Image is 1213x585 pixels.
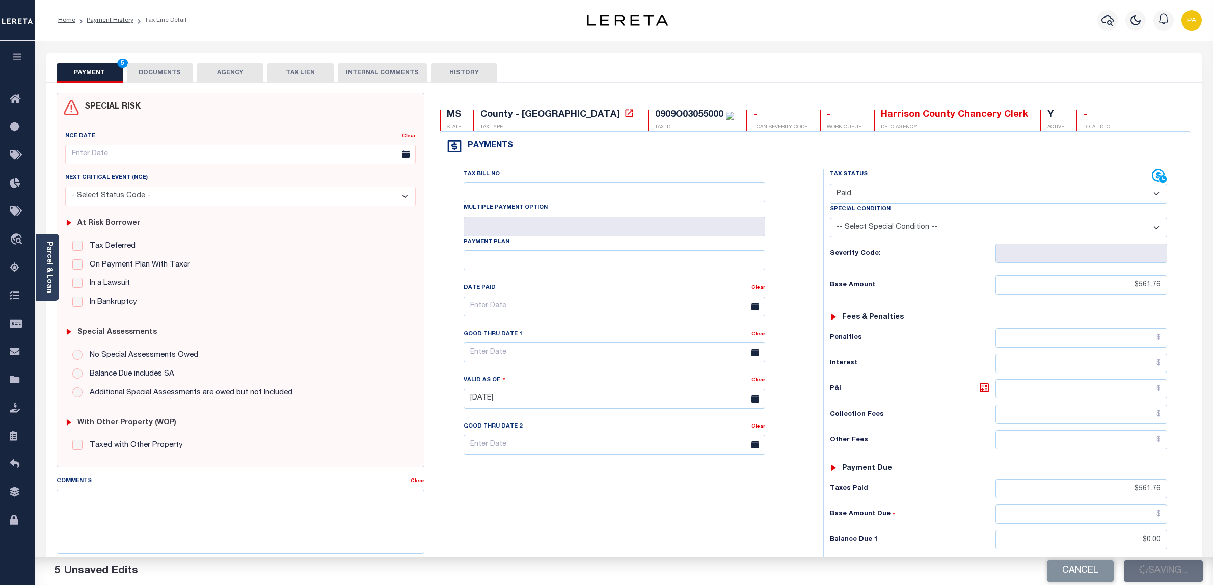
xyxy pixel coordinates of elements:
h6: Collection Fees [830,411,995,419]
input: Enter Date [464,297,765,316]
label: In Bankruptcy [85,297,137,308]
a: Clear [751,332,765,337]
input: Enter Date [464,342,765,362]
h4: SPECIAL RISK [79,102,141,112]
h6: Payment due [842,464,892,473]
h6: Base Amount Due [830,510,995,518]
label: Taxed with Other Property [85,440,183,451]
label: Date Paid [464,284,496,292]
label: Tax Bill No [464,170,500,179]
a: Payment History [87,17,133,23]
h6: with Other Property (WOP) [77,419,176,428]
label: Tax Status [830,170,868,179]
label: Good Thru Date 1 [464,330,522,339]
label: Good Thru Date 2 [464,422,522,431]
h6: At Risk Borrower [77,219,140,228]
img: svg+xml;base64,PHN2ZyB4bWxucz0iaHR0cDovL3d3dy53My5vcmcvMjAwMC9zdmciIHBvaW50ZXItZXZlbnRzPSJub25lIi... [1181,10,1202,31]
input: $ [995,504,1168,524]
input: $ [995,275,1168,295]
p: LOAN SEVERITY CODE [753,124,807,131]
label: Special Condition [830,205,891,214]
input: Enter Date [65,145,416,165]
input: $ [995,479,1168,498]
div: 0909O03055000 [655,110,723,119]
button: HISTORY [431,63,497,83]
label: Valid as Of [464,375,505,385]
a: Clear [751,285,765,290]
p: TAX TYPE [480,124,636,131]
span: Unsaved Edits [64,566,138,576]
a: Clear [411,478,424,484]
a: Clear [751,424,765,429]
div: - [827,110,861,121]
div: County - [GEOGRAPHIC_DATA] [480,110,620,119]
label: Multiple Payment Option [464,204,548,212]
button: Cancel [1047,560,1114,582]
label: Balance Due includes SA [85,368,174,380]
button: TAX LIEN [267,63,334,83]
input: $ [995,430,1168,449]
h6: Special Assessments [77,328,157,337]
h4: Payments [463,141,513,151]
img: check-icon-green.svg [726,112,734,120]
h6: Severity Code: [830,250,995,258]
p: WORK QUEUE [827,124,861,131]
div: Harrison County Chancery Clerk [881,110,1028,121]
label: Next Critical Event (NCE) [65,174,148,182]
img: logo-dark.svg [587,15,668,26]
h6: Balance Due 1 [830,536,995,544]
div: - [1084,110,1110,121]
h6: Base Amount [830,281,995,289]
a: Home [58,17,75,23]
p: DELQ AGENCY [881,124,1028,131]
div: - [753,110,807,121]
label: Additional Special Assessments are owed but not Included [85,387,292,399]
p: ACTIVE [1047,124,1064,131]
label: Payment Plan [464,238,509,247]
label: No Special Assessments Owed [85,350,198,361]
button: INTERNAL COMMENTS [338,63,427,83]
h6: P&I [830,382,995,396]
li: Tax Line Detail [133,16,186,25]
p: STATE [447,124,461,131]
p: TOTAL DLQ [1084,124,1110,131]
span: 5 [54,566,60,576]
h6: Fees & Penalties [842,313,904,322]
label: On Payment Plan With Taxer [85,259,190,271]
input: $ [995,405,1168,424]
p: TAX ID [655,124,734,131]
h6: Penalties [830,334,995,342]
button: AGENCY [197,63,263,83]
a: Clear [751,378,765,383]
h6: Taxes Paid [830,485,995,493]
label: In a Lawsuit [85,278,130,289]
a: Clear [402,134,416,139]
span: 5 [117,59,128,68]
input: $ [995,328,1168,348]
i: travel_explore [10,233,26,247]
input: Enter Date [464,435,765,455]
input: $ [995,379,1168,398]
label: Tax Deferred [85,241,136,252]
button: PAYMENT [57,63,123,83]
label: NCE Date [65,132,95,141]
div: MS [447,110,461,121]
input: Enter Date [464,389,765,409]
div: Y [1047,110,1064,121]
input: $ [995,530,1168,549]
button: DOCUMENTS [127,63,193,83]
label: Comments [57,477,92,486]
a: Parcel & Loan [45,242,52,293]
input: $ [995,354,1168,373]
h6: Other Fees [830,436,995,444]
h6: Interest [830,359,995,367]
